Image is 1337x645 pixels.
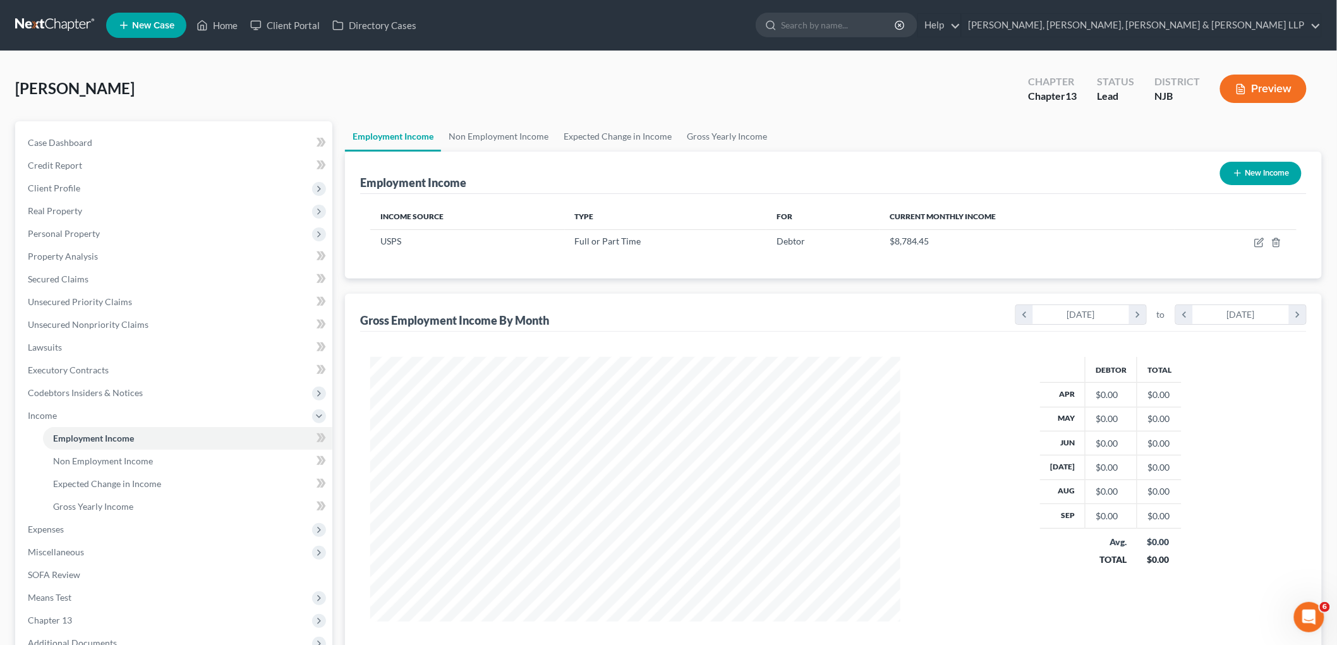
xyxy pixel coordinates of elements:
[190,14,244,37] a: Home
[1289,305,1306,324] i: chevron_right
[1137,407,1182,431] td: $0.00
[1033,305,1130,324] div: [DATE]
[18,564,332,586] a: SOFA Review
[890,236,929,246] span: $8,784.45
[28,410,57,421] span: Income
[1154,75,1200,89] div: District
[575,212,594,221] span: Type
[1086,357,1137,382] th: Debtor
[18,336,332,359] a: Lawsuits
[575,236,641,246] span: Full or Part Time
[28,251,98,262] span: Property Analysis
[28,387,143,398] span: Codebtors Insiders & Notices
[1137,383,1182,407] td: $0.00
[28,183,80,193] span: Client Profile
[1097,89,1134,104] div: Lead
[28,365,109,375] span: Executory Contracts
[1137,479,1182,503] td: $0.00
[28,205,82,216] span: Real Property
[28,569,80,580] span: SOFA Review
[28,615,72,625] span: Chapter 13
[360,175,466,190] div: Employment Income
[679,121,775,152] a: Gross Yearly Income
[1040,479,1086,503] th: Aug
[18,268,332,291] a: Secured Claims
[28,296,132,307] span: Unsecured Priority Claims
[1096,536,1127,548] div: Avg.
[1096,485,1127,498] div: $0.00
[326,14,423,37] a: Directory Cases
[1147,553,1172,566] div: $0.00
[132,21,174,30] span: New Case
[28,592,71,603] span: Means Test
[43,473,332,495] a: Expected Change in Income
[18,313,332,336] a: Unsecured Nonpriority Claims
[1220,75,1307,103] button: Preview
[43,495,332,518] a: Gross Yearly Income
[1097,75,1134,89] div: Status
[28,342,62,353] span: Lawsuits
[1065,90,1077,102] span: 13
[18,291,332,313] a: Unsecured Priority Claims
[43,450,332,473] a: Non Employment Income
[380,236,401,246] span: USPS
[777,236,805,246] span: Debtor
[1040,431,1086,455] th: Jun
[1137,504,1182,528] td: $0.00
[1157,308,1165,321] span: to
[1028,75,1077,89] div: Chapter
[441,121,556,152] a: Non Employment Income
[53,501,133,512] span: Gross Yearly Income
[1096,389,1127,401] div: $0.00
[1137,431,1182,455] td: $0.00
[28,274,88,284] span: Secured Claims
[1040,383,1086,407] th: Apr
[18,359,332,382] a: Executory Contracts
[28,137,92,148] span: Case Dashboard
[1096,510,1127,522] div: $0.00
[1147,536,1172,548] div: $0.00
[18,131,332,154] a: Case Dashboard
[1096,461,1127,474] div: $0.00
[28,524,64,534] span: Expenses
[1096,553,1127,566] div: TOTAL
[1096,437,1127,450] div: $0.00
[1154,89,1200,104] div: NJB
[18,154,332,177] a: Credit Report
[556,121,679,152] a: Expected Change in Income
[1129,305,1146,324] i: chevron_right
[1040,504,1086,528] th: Sep
[1320,602,1330,612] span: 6
[43,427,332,450] a: Employment Income
[53,433,134,443] span: Employment Income
[28,546,84,557] span: Miscellaneous
[781,13,897,37] input: Search by name...
[777,212,792,221] span: For
[28,160,82,171] span: Credit Report
[962,14,1321,37] a: [PERSON_NAME], [PERSON_NAME], [PERSON_NAME] & [PERSON_NAME] LLP
[1040,455,1086,479] th: [DATE]
[890,212,996,221] span: Current Monthly Income
[360,313,549,328] div: Gross Employment Income By Month
[53,478,161,489] span: Expected Change in Income
[244,14,326,37] a: Client Portal
[1137,455,1182,479] td: $0.00
[1220,162,1302,185] button: New Income
[1294,602,1324,632] iframe: Intercom live chat
[1176,305,1193,324] i: chevron_left
[345,121,441,152] a: Employment Income
[1096,413,1127,425] div: $0.00
[15,79,135,97] span: [PERSON_NAME]
[1016,305,1033,324] i: chevron_left
[28,228,100,239] span: Personal Property
[918,14,960,37] a: Help
[53,455,153,466] span: Non Employment Income
[1193,305,1290,324] div: [DATE]
[1028,89,1077,104] div: Chapter
[380,212,444,221] span: Income Source
[28,319,148,330] span: Unsecured Nonpriority Claims
[18,245,332,268] a: Property Analysis
[1040,407,1086,431] th: May
[1137,357,1182,382] th: Total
